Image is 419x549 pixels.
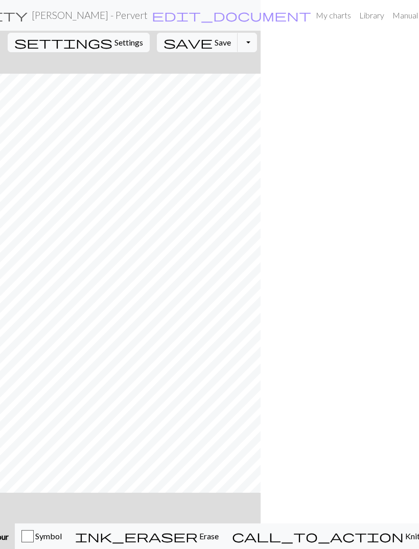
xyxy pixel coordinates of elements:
[8,33,150,52] button: SettingsSettings
[152,8,311,23] span: edit_document
[34,531,62,541] span: Symbol
[312,5,355,26] a: My charts
[215,37,231,47] span: Save
[157,33,238,52] button: Save
[164,35,213,50] span: save
[355,5,388,26] a: Library
[14,36,112,49] i: Settings
[15,523,68,549] button: Symbol
[68,523,225,549] button: Erase
[75,529,198,543] span: ink_eraser
[114,36,143,49] span: Settings
[198,531,219,541] span: Erase
[32,9,147,21] h2: [PERSON_NAME] - Perverts (text only) / [PERSON_NAME] - Perverts (text only)
[14,35,112,50] span: settings
[232,529,404,543] span: call_to_action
